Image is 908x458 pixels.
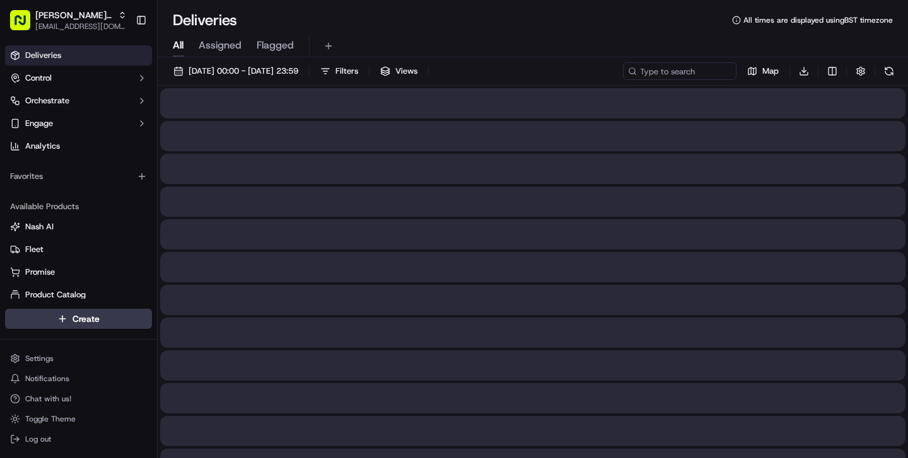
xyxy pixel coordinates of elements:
[5,5,131,35] button: [PERSON_NAME]'s Original[EMAIL_ADDRESS][DOMAIN_NAME]
[25,118,53,129] span: Engage
[5,197,152,217] div: Available Products
[25,221,54,232] span: Nash AI
[257,38,294,53] span: Flagged
[395,66,417,77] span: Views
[335,66,358,77] span: Filters
[762,66,779,77] span: Map
[25,50,61,61] span: Deliveries
[25,72,52,84] span: Control
[35,21,127,31] button: [EMAIL_ADDRESS][DOMAIN_NAME]
[880,62,898,80] button: Refresh
[25,394,71,404] span: Chat with us!
[5,45,152,66] a: Deliveries
[25,266,55,278] span: Promise
[5,68,152,88] button: Control
[10,221,147,232] a: Nash AI
[5,262,152,282] button: Promise
[5,166,152,186] div: Favorites
[623,62,736,80] input: Type to search
[199,38,242,53] span: Assigned
[5,309,152,329] button: Create
[168,62,304,80] button: [DATE] 00:00 - [DATE] 23:59
[5,285,152,305] button: Product Catalog
[5,370,152,387] button: Notifications
[5,113,152,134] button: Engage
[5,350,152,367] button: Settings
[73,312,100,325] span: Create
[173,10,237,30] h1: Deliveries
[5,410,152,428] button: Toggle Theme
[25,140,60,152] span: Analytics
[5,430,152,448] button: Log out
[25,289,86,301] span: Product Catalog
[25,374,69,384] span: Notifications
[5,239,152,260] button: Fleet
[25,414,76,424] span: Toggle Theme
[10,244,147,255] a: Fleet
[5,136,152,156] a: Analytics
[25,244,44,255] span: Fleet
[5,217,152,237] button: Nash AI
[25,434,51,444] span: Log out
[189,66,298,77] span: [DATE] 00:00 - [DATE] 23:59
[5,390,152,408] button: Chat with us!
[25,95,69,106] span: Orchestrate
[743,15,893,25] span: All times are displayed using BST timezone
[35,9,113,21] button: [PERSON_NAME]'s Original
[10,266,147,278] a: Promise
[173,38,183,53] span: All
[5,91,152,111] button: Orchestrate
[25,353,54,364] span: Settings
[742,62,784,80] button: Map
[10,289,147,301] a: Product Catalog
[315,62,364,80] button: Filters
[375,62,423,80] button: Views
